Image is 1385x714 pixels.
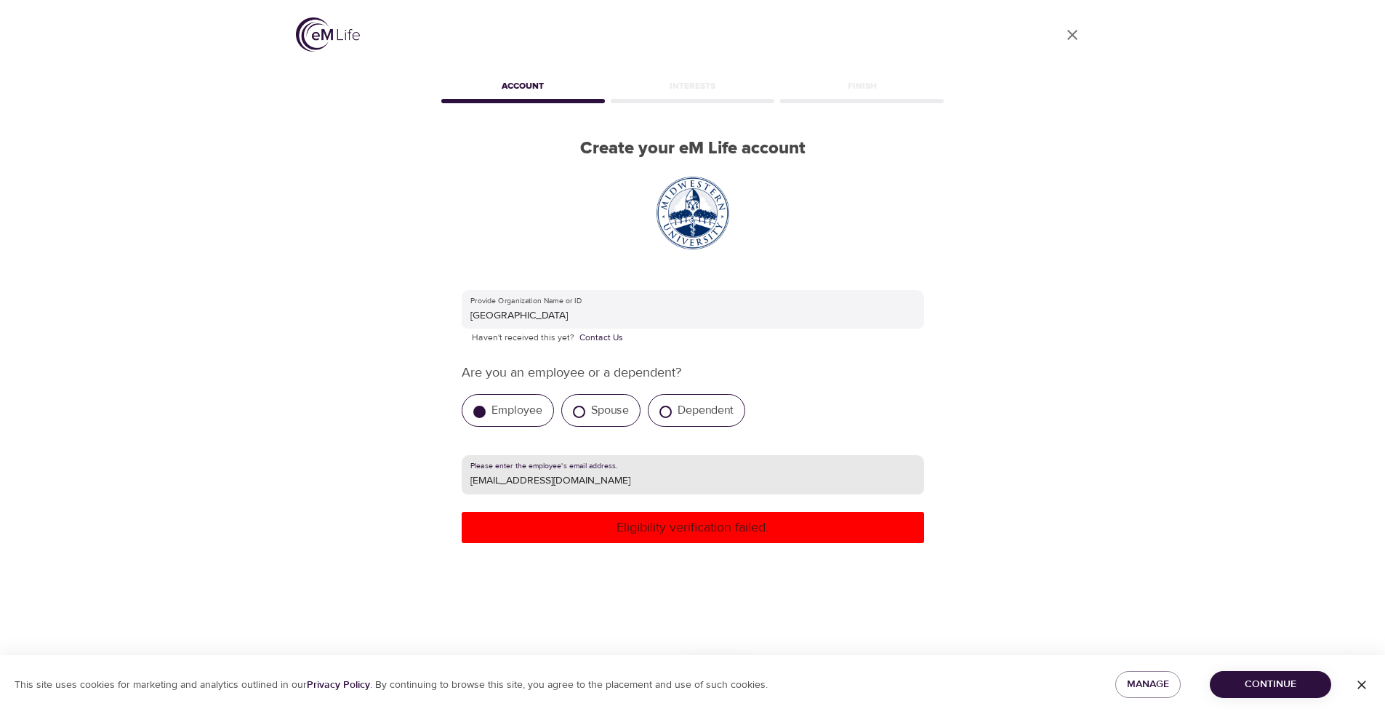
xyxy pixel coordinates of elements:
[307,678,370,691] a: Privacy Policy
[657,177,729,249] img: Midwestern_University_seal.svg.png
[467,518,918,537] p: Eligibility verification failed.
[462,363,924,382] p: Are you an employee or a dependent?
[491,403,542,417] label: Employee
[678,403,734,417] label: Dependent
[296,17,360,52] img: logo
[438,138,947,159] h2: Create your eM Life account
[1055,17,1090,52] a: close
[591,403,629,417] label: Spouse
[579,331,623,345] a: Contact Us
[1127,675,1169,694] span: Manage
[1115,671,1181,698] button: Manage
[1221,675,1320,694] span: Continue
[1210,671,1331,698] button: Continue
[472,331,914,345] p: Haven't received this yet?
